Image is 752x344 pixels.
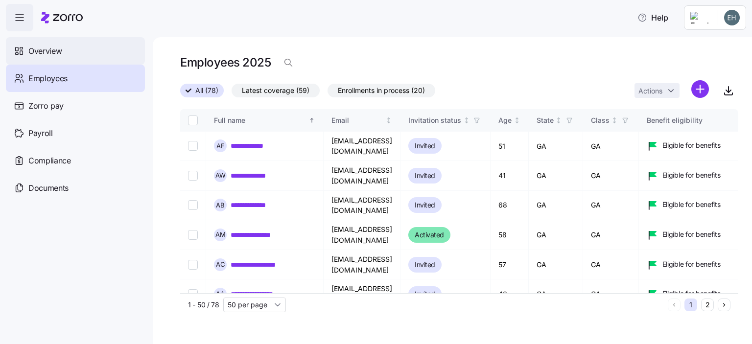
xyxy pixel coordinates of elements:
[6,147,145,174] a: Compliance
[662,229,721,239] span: Eligible for benefits
[690,12,710,23] img: Employer logo
[6,37,145,65] a: Overview
[415,288,435,300] span: Invited
[537,115,554,126] div: State
[583,279,639,309] td: GA
[662,289,721,298] span: Eligible for benefits
[611,117,618,124] div: Not sorted
[324,250,400,279] td: [EMAIL_ADDRESS][DOMAIN_NAME]
[555,117,562,124] div: Not sorted
[491,220,529,250] td: 58
[529,279,583,309] td: GA
[529,220,583,250] td: GA
[583,109,639,132] th: ClassNot sorted
[491,132,529,161] td: 51
[206,109,324,132] th: Full nameSorted ascending
[216,143,225,149] span: A E
[529,132,583,161] td: GA
[463,117,470,124] div: Not sorted
[28,182,69,194] span: Documents
[591,115,610,126] div: Class
[324,161,400,190] td: [EMAIL_ADDRESS][DOMAIN_NAME]
[215,172,226,179] span: A W
[701,298,714,311] button: 2
[6,65,145,92] a: Employees
[188,230,198,240] input: Select record 4
[6,92,145,119] a: Zorro pay
[637,12,668,23] span: Help
[28,155,71,167] span: Compliance
[324,191,400,220] td: [EMAIL_ADDRESS][DOMAIN_NAME]
[195,84,218,97] span: All (78)
[216,261,225,268] span: A C
[668,298,681,311] button: Previous page
[215,231,226,238] span: A M
[583,161,639,190] td: GA
[6,174,145,202] a: Documents
[691,80,709,98] svg: add icon
[491,161,529,190] td: 41
[28,127,53,139] span: Payroll
[214,115,307,126] div: Full name
[634,83,680,98] button: Actions
[491,109,529,132] th: AgeNot sorted
[415,259,435,271] span: Invited
[188,300,219,310] span: 1 - 50 / 78
[662,259,721,269] span: Eligible for benefits
[242,84,309,97] span: Latest coverage (59)
[188,171,198,181] input: Select record 2
[216,202,225,208] span: A B
[308,117,315,124] div: Sorted ascending
[188,141,198,151] input: Select record 1
[724,10,740,25] img: 94bab8815199c1010a66c50ce00e2a17
[324,109,400,132] th: EmailNot sorted
[498,115,512,126] div: Age
[408,115,461,126] div: Invitation status
[662,140,721,150] span: Eligible for benefits
[415,229,444,241] span: Activated
[324,132,400,161] td: [EMAIL_ADDRESS][DOMAIN_NAME]
[188,200,198,210] input: Select record 3
[718,298,730,311] button: Next page
[583,191,639,220] td: GA
[630,8,676,27] button: Help
[529,161,583,190] td: GA
[529,109,583,132] th: StateNot sorted
[28,45,62,57] span: Overview
[514,117,520,124] div: Not sorted
[28,72,68,85] span: Employees
[415,140,435,152] span: Invited
[491,279,529,309] td: 40
[324,279,400,309] td: [EMAIL_ADDRESS][DOMAIN_NAME]
[415,170,435,182] span: Invited
[529,191,583,220] td: GA
[662,200,721,209] span: Eligible for benefits
[491,191,529,220] td: 68
[638,88,662,94] span: Actions
[180,55,271,70] h1: Employees 2025
[188,289,198,299] input: Select record 6
[662,170,721,180] span: Eligible for benefits
[6,119,145,147] a: Payroll
[385,117,392,124] div: Not sorted
[216,291,225,297] span: A A
[583,132,639,161] td: GA
[583,250,639,279] td: GA
[188,260,198,270] input: Select record 5
[28,100,64,112] span: Zorro pay
[684,298,697,311] button: 1
[188,115,198,125] input: Select all records
[400,109,491,132] th: Invitation statusNot sorted
[415,199,435,211] span: Invited
[583,220,639,250] td: GA
[338,84,425,97] span: Enrollments in process (20)
[491,250,529,279] td: 57
[324,220,400,250] td: [EMAIL_ADDRESS][DOMAIN_NAME]
[529,250,583,279] td: GA
[331,115,384,126] div: Email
